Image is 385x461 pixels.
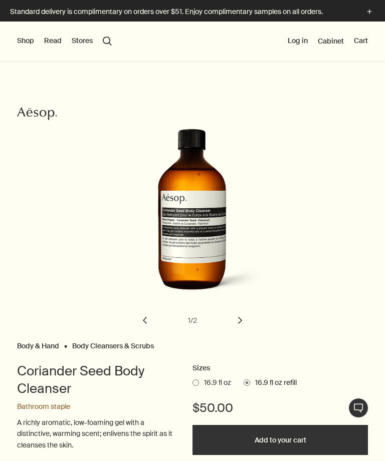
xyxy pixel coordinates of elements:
h2: Sizes [192,362,368,374]
div: Bathroom staple [17,402,172,412]
button: previous slide [134,309,156,331]
svg: Aesop [17,106,57,121]
a: Cabinet [318,37,344,46]
button: Add to your cart - $50.00 [192,425,368,455]
button: Cart [354,36,368,46]
a: Body Cleansers & Scrubs [72,341,154,346]
button: Log in [288,36,308,46]
button: next slide [229,309,251,331]
span: 16.9 fl oz [199,378,231,388]
button: Read [44,36,62,46]
a: Body & Hand [17,341,59,346]
span: $50.00 [192,400,233,416]
a: Aesop [15,104,60,126]
button: Shop [17,36,34,46]
nav: primary [17,22,112,62]
h1: Coriander Seed Body Cleanser [17,362,172,397]
p: A richly aromatic, low-foaming gel with a distinctive, warming scent; enlivens the spirit as it c... [17,417,172,450]
img: Back of Aesop Coriander Seed Body Cleanser 500ml refill in amber bottle with screwcap [119,112,273,302]
p: Standard delivery is complimentary on orders over $51. Enjoy complimentary samples on all orders. [10,7,354,17]
button: Stores [72,36,93,46]
button: Standard delivery is complimentary on orders over $51. Enjoy complimentary samples on all orders. [10,6,375,18]
button: Open search [103,37,112,46]
span: 16.9 fl oz refill [250,378,297,388]
div: Coriander Seed Body Cleanser [17,112,368,339]
button: Live Assistance [348,398,368,418]
nav: supplementary [288,22,368,62]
